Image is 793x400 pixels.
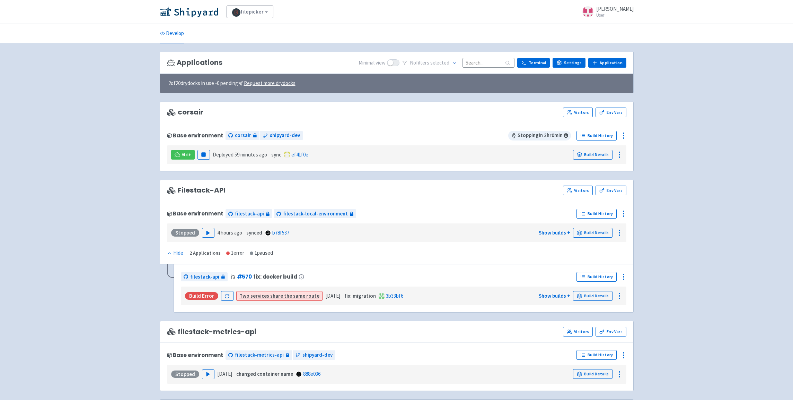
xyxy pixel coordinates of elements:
span: fix: docker build [253,274,297,280]
div: Base environment [167,211,223,216]
div: Hide [167,249,183,257]
a: #570 [237,273,252,280]
a: Env Vars [596,108,626,117]
a: Terminal [517,58,550,68]
time: [DATE] [217,371,232,377]
a: Build History [576,131,617,141]
div: 2 Applications [190,249,221,257]
time: 59 minutes ago [235,151,267,158]
a: shipyard-dev [293,350,335,360]
span: shipyard-dev [270,131,300,139]
div: 1 paused [250,249,273,257]
img: Shipyard logo [160,6,218,17]
a: filestack-api [181,272,228,282]
button: Hide [167,249,184,257]
div: Stopped [171,229,199,237]
a: Visitors [563,186,593,195]
a: Show builds + [539,229,570,236]
button: Play [202,228,214,238]
span: selected [430,59,449,66]
a: 888e036 [303,371,320,377]
strong: changed container name [236,371,293,377]
time: [DATE] [325,292,340,299]
a: Build History [576,209,617,219]
span: Filestack-API [167,186,226,194]
a: filestack-local-environment [274,209,356,219]
span: filestack-metrics-api [167,328,257,336]
strong: sync [271,151,281,158]
a: Show builds + [539,292,570,299]
span: filestack-api [235,210,264,218]
a: [PERSON_NAME] User [578,6,634,17]
span: corsair [167,108,204,116]
span: 2 of 20 drydocks in use - 0 pending [168,79,296,87]
a: Env Vars [596,186,626,195]
a: Build Details [573,228,613,238]
button: Play [202,369,214,379]
a: Application [588,58,626,68]
h3: Applications [167,59,222,67]
span: Deployed [213,151,267,158]
a: Build History [576,272,617,282]
span: No filter s [410,59,449,67]
a: Build Details [573,150,613,160]
button: Pause [197,150,210,160]
span: Stopping in 2 hr 0 min [508,131,571,141]
div: Base environment [167,352,223,358]
span: filestack-api [190,273,219,281]
a: Env Vars [596,327,626,337]
span: Visit [182,152,191,158]
a: shipyard-dev [260,131,303,140]
a: b78f537 [272,229,289,236]
span: [PERSON_NAME] [596,6,634,12]
div: Stopped [171,371,199,378]
span: Minimal view [359,59,386,67]
a: 3b33bf6 [386,292,403,299]
strong: synced [246,229,262,236]
a: Build History [576,350,617,360]
span: filestack-metrics-api [235,351,284,359]
div: 1 error [226,249,244,257]
time: 4 hours ago [217,229,242,236]
a: filestack-metrics-api [226,350,292,360]
a: Build Details [573,369,613,379]
a: filepicker [227,6,274,18]
a: Build Details [573,291,613,301]
span: shipyard-dev [302,351,333,359]
strong: fix: migration [344,292,376,299]
a: Visitors [563,108,593,117]
input: Search... [462,58,514,67]
a: Develop [160,24,184,43]
div: Build Error [185,292,218,300]
small: User [596,13,634,17]
a: filestack-api [226,209,272,219]
a: Two services share the same route [239,292,319,299]
u: Request more drydocks [244,80,296,86]
div: Base environment [167,133,223,138]
span: corsair [235,131,251,139]
a: Visit [171,150,195,160]
a: ef41f0e [291,151,308,158]
span: filestack-local-environment [283,210,348,218]
a: corsair [226,131,259,140]
a: Settings [553,58,585,68]
a: Visitors [563,327,593,337]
